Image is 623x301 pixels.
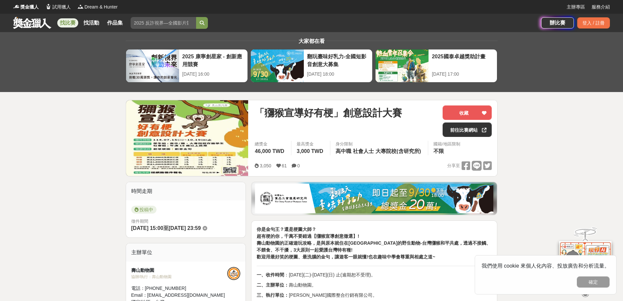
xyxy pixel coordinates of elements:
[307,53,369,67] div: 翻玩臺味好乳力-全國短影音創意大募集
[131,17,196,29] input: 2025 反詐視界—全國影片競賽
[432,71,494,78] div: [DATE] 17:00
[250,49,373,83] a: 翻玩臺味好乳力-全國短影音創意大募集[DATE] 18:00
[45,3,52,10] img: Logo
[20,4,39,10] span: 獎金獵人
[169,225,201,231] span: [DATE] 23:59
[443,105,492,120] button: 收藏
[255,148,284,154] span: 46,000 TWD
[592,4,610,10] a: 服務介紹
[126,243,246,262] div: 主辦單位
[336,148,351,154] span: 高中職
[84,4,118,10] span: Dream & Hunter
[45,4,71,10] a: Logo試用獵人
[182,71,244,78] div: [DATE] 16:00
[297,148,323,154] span: 3,000 TWD
[567,4,585,10] a: 主辦專區
[577,17,610,28] div: 登入 / 註冊
[443,122,492,137] a: 前往比賽網站
[257,272,492,278] p: ：[DATE](二)-[DATE](日) 止(逾期恕不受理)。
[255,141,286,147] span: 總獎金
[126,182,246,200] div: 時間走期
[52,4,71,10] span: 試用獵人
[13,4,39,10] a: Logo獎金獵人
[255,184,493,213] img: 1c81a89c-c1b3-4fd6-9c6e-7d29d79abef5.jpg
[182,53,244,67] div: 2025 康寧創星家 - 創新應用競賽
[77,4,118,10] a: LogoDream & Hunter
[77,3,84,10] img: Logo
[482,263,610,269] span: 我們使用 cookie 來個人化內容、投放廣告和分析流量。
[131,267,228,274] div: 壽山動物園
[257,292,492,299] p: [PERSON_NAME]國際整合行銷有限公司。
[375,49,497,83] a: 2025國泰卓越獎助計畫[DATE] 17:00
[163,225,169,231] span: 至
[297,163,300,168] span: 0
[260,163,271,168] span: 3,050
[432,53,494,67] div: 2025國泰卓越獎助計畫
[257,272,284,277] strong: 一、收件時間
[13,3,20,10] img: Logo
[126,100,248,176] img: Cover Image
[282,163,287,168] span: 61
[353,148,374,154] span: 社會人士
[257,254,435,259] strong: 歡迎用最好笑的梗圖、最洗腦的金句，讓遊客一眼就懂!也在趣味中學會尊重與相處之道~
[131,219,148,224] span: 徵件期間
[336,141,423,147] div: 身分限制
[307,71,369,78] div: [DATE] 18:00
[297,141,325,147] span: 最高獎金
[257,282,289,288] strong: 二、主辦單位：
[447,161,460,171] span: 分享至
[577,276,610,288] button: 確定
[297,38,326,44] span: 大家都在看
[255,105,402,120] span: 「獼猴宣導好有梗」創意設計大賽
[433,141,460,147] div: 國籍/地區限制
[131,206,156,214] span: 投稿中
[131,292,228,299] div: Email： [EMAIL_ADDRESS][DOMAIN_NAME]
[57,18,78,28] a: 找比賽
[541,17,574,28] a: 辦比賽
[257,292,289,298] strong: 三、執行單位：
[559,241,612,285] img: d2146d9a-e6f6-4337-9592-8cefde37ba6b.png
[131,274,228,280] div: 協辦/執行： 壽山動物園
[376,148,421,154] span: 大專院校(含研究所)
[104,18,125,28] a: 作品集
[257,234,359,239] strong: 超有梗的你，千萬不要錯過【獼猴宣導創意徵選】!
[433,148,444,154] span: 不限
[131,285,228,292] div: 電話： [PHONE_NUMBER]
[131,225,163,231] span: [DATE] 15:00
[126,49,248,83] a: 2025 康寧創星家 - 創新應用競賽[DATE] 16:00
[257,282,492,289] p: 壽山動物園。
[257,240,490,253] strong: 壽山動物園的正確遊玩攻略，是與原本就住在[GEOGRAPHIC_DATA]的野生動物-台灣獼猴和平共處，透過不接觸、不餵食、不干擾，3大原則一起愛護台灣特有種!
[81,18,102,28] a: 找活動
[257,227,316,232] strong: 你是金句王？還是梗圖大師？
